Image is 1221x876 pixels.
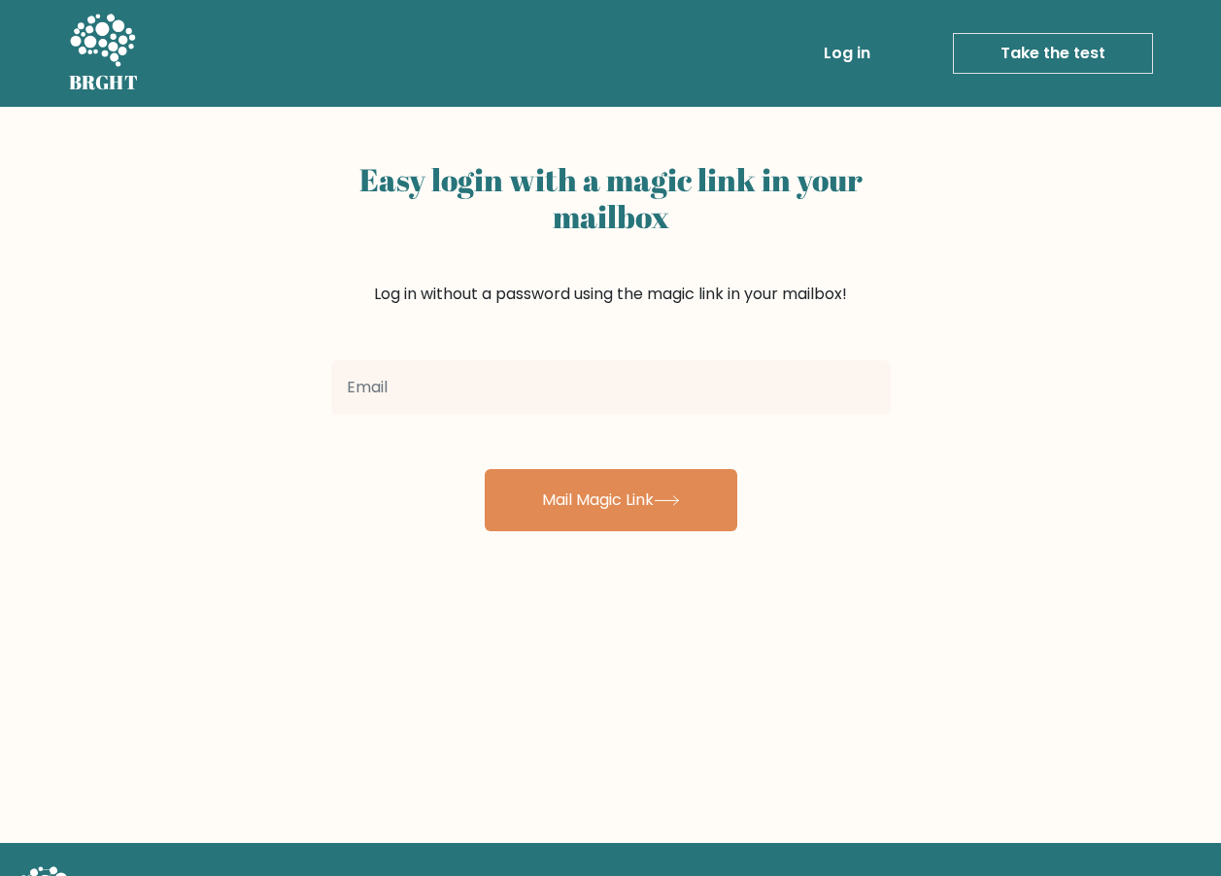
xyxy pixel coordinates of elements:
[331,161,891,236] h2: Easy login with a magic link in your mailbox
[485,469,737,531] button: Mail Magic Link
[69,8,139,99] a: BRGHT
[331,360,891,415] input: Email
[816,34,878,73] a: Log in
[69,71,139,94] h5: BRGHT
[331,153,891,353] div: Log in without a password using the magic link in your mailbox!
[953,33,1153,74] a: Take the test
